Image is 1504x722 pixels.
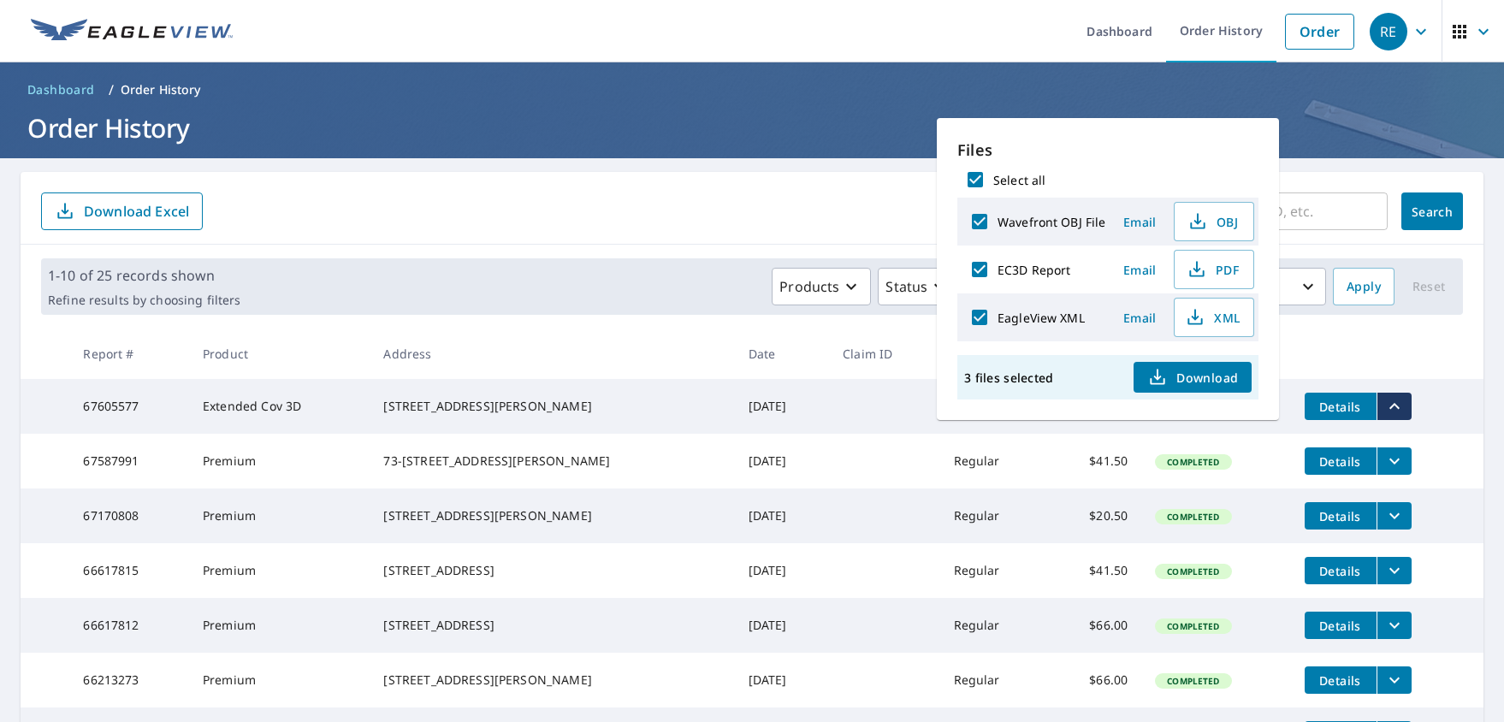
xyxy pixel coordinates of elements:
[109,80,114,100] li: /
[383,398,720,415] div: [STREET_ADDRESS][PERSON_NAME]
[940,653,1047,707] td: Regular
[383,672,720,689] div: [STREET_ADDRESS][PERSON_NAME]
[1112,257,1167,283] button: Email
[370,328,734,379] th: Address
[1377,557,1412,584] button: filesDropdownBtn-66617815
[1315,453,1366,470] span: Details
[998,262,1070,278] label: EC3D Report
[69,543,189,598] td: 66617815
[27,81,95,98] span: Dashboard
[1305,612,1377,639] button: detailsBtn-66617812
[1157,511,1229,523] span: Completed
[993,172,1045,188] label: Select all
[1305,502,1377,530] button: detailsBtn-67170808
[964,370,1053,386] p: 3 files selected
[1174,298,1254,337] button: XML
[48,265,240,286] p: 1-10 of 25 records shown
[189,653,370,707] td: Premium
[69,434,189,488] td: 67587991
[1377,393,1412,420] button: filesDropdownBtn-67605577
[998,214,1105,230] label: Wavefront OBJ File
[84,202,189,221] p: Download Excel
[1305,393,1377,420] button: detailsBtn-67605577
[1047,434,1141,488] td: $41.50
[735,328,829,379] th: Date
[957,139,1258,162] p: Files
[69,653,189,707] td: 66213273
[998,310,1085,326] label: EagleView XML
[1185,307,1240,328] span: XML
[1415,204,1449,220] span: Search
[940,488,1047,543] td: Regular
[383,453,720,470] div: 73-[STREET_ADDRESS][PERSON_NAME]
[1401,192,1463,230] button: Search
[1157,620,1229,632] span: Completed
[885,276,927,297] p: Status
[189,328,370,379] th: Product
[189,488,370,543] td: Premium
[1157,456,1229,468] span: Completed
[1047,543,1141,598] td: $41.50
[1185,211,1240,232] span: OBJ
[1157,565,1229,577] span: Completed
[48,293,240,308] p: Refine results by choosing filters
[1305,666,1377,694] button: detailsBtn-66213273
[735,653,829,707] td: [DATE]
[1377,447,1412,475] button: filesDropdownBtn-67587991
[189,434,370,488] td: Premium
[1315,672,1366,689] span: Details
[735,379,829,434] td: [DATE]
[940,543,1047,598] td: Regular
[940,434,1047,488] td: Regular
[1315,563,1366,579] span: Details
[1119,214,1160,230] span: Email
[1315,618,1366,634] span: Details
[21,76,1483,104] nav: breadcrumb
[1174,250,1254,289] button: PDF
[735,543,829,598] td: [DATE]
[940,598,1047,653] td: Regular
[69,488,189,543] td: 67170808
[735,434,829,488] td: [DATE]
[1134,362,1252,393] button: Download
[1315,508,1366,524] span: Details
[1305,447,1377,475] button: detailsBtn-67587991
[383,617,720,634] div: [STREET_ADDRESS]
[189,543,370,598] td: Premium
[383,562,720,579] div: [STREET_ADDRESS]
[779,276,839,297] p: Products
[1119,310,1160,326] span: Email
[1147,367,1238,388] span: Download
[735,488,829,543] td: [DATE]
[383,507,720,524] div: [STREET_ADDRESS][PERSON_NAME]
[1377,666,1412,694] button: filesDropdownBtn-66213273
[69,379,189,434] td: 67605577
[1305,557,1377,584] button: detailsBtn-66617815
[21,76,102,104] a: Dashboard
[1112,305,1167,331] button: Email
[1185,259,1240,280] span: PDF
[1315,399,1366,415] span: Details
[1377,612,1412,639] button: filesDropdownBtn-66617812
[1047,598,1141,653] td: $66.00
[735,598,829,653] td: [DATE]
[69,328,189,379] th: Report #
[41,192,203,230] button: Download Excel
[1157,675,1229,687] span: Completed
[1119,262,1160,278] span: Email
[189,598,370,653] td: Premium
[878,268,959,305] button: Status
[1047,488,1141,543] td: $20.50
[189,379,370,434] td: Extended Cov 3D
[772,268,871,305] button: Products
[1047,653,1141,707] td: $66.00
[1174,202,1254,241] button: OBJ
[1377,502,1412,530] button: filesDropdownBtn-67170808
[31,19,233,44] img: EV Logo
[1347,276,1381,298] span: Apply
[69,598,189,653] td: 66617812
[21,110,1483,145] h1: Order History
[1333,268,1394,305] button: Apply
[829,328,940,379] th: Claim ID
[121,81,201,98] p: Order History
